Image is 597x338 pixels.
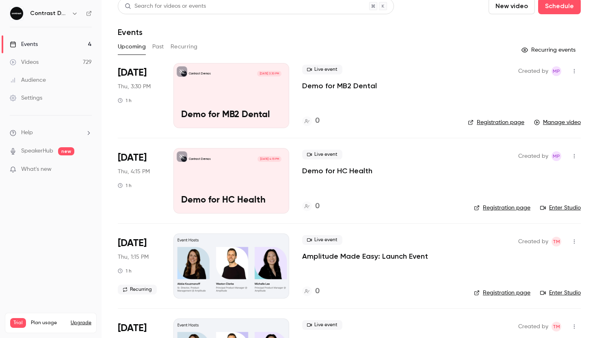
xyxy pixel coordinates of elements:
[302,81,377,91] a: Demo for MB2 Dental
[118,233,160,299] div: Oct 9 Thu, 1:15 PM (Europe/London)
[171,40,198,53] button: Recurring
[10,318,26,328] span: Trial
[534,118,581,126] a: Manage video
[21,129,33,137] span: Help
[552,151,561,161] span: Maxim Poulsen
[302,235,342,245] span: Live event
[118,237,147,250] span: [DATE]
[118,97,132,104] div: 1 h
[118,268,132,274] div: 1 h
[257,71,281,76] span: [DATE] 3:30 PM
[540,204,581,212] a: Enter Studio
[518,44,581,57] button: Recurring events
[118,285,157,294] span: Recurring
[553,66,560,76] span: MP
[118,27,143,37] h1: Events
[118,151,147,164] span: [DATE]
[468,118,524,126] a: Registration page
[302,65,342,74] span: Live event
[118,66,147,79] span: [DATE]
[553,322,560,331] span: TM
[118,63,160,128] div: Oct 2 Thu, 4:30 PM (Europe/Paris)
[302,116,320,126] a: 0
[152,40,164,53] button: Past
[302,166,372,176] a: Demo for HC Health
[302,201,320,212] a: 0
[118,253,149,261] span: Thu, 1:15 PM
[30,9,68,17] h6: Contrast Demos
[474,204,530,212] a: Registration page
[125,2,206,11] div: Search for videos or events
[118,83,151,91] span: Thu, 3:30 PM
[173,63,289,128] a: Demo for MB2 DentalContrast Demos[DATE] 3:30 PMDemo for MB2 Dental
[10,76,46,84] div: Audience
[118,40,146,53] button: Upcoming
[257,156,281,162] span: [DATE] 4:15 PM
[315,116,320,126] h4: 0
[181,195,281,206] p: Demo for HC Health
[518,237,548,246] span: Created by
[302,286,320,297] a: 0
[10,94,42,102] div: Settings
[118,322,147,335] span: [DATE]
[474,289,530,297] a: Registration page
[10,40,38,48] div: Events
[518,151,548,161] span: Created by
[315,201,320,212] h4: 0
[10,58,39,66] div: Videos
[552,322,561,331] span: Tim Minton
[10,129,92,137] li: help-dropdown-opener
[118,148,160,213] div: Oct 2 Thu, 5:15 PM (Europe/Paris)
[31,320,66,326] span: Plan usage
[540,289,581,297] a: Enter Studio
[302,251,428,261] a: Amplitude Made Easy: Launch Event
[21,165,52,174] span: What's new
[189,157,211,161] p: Contrast Demos
[552,237,561,246] span: Tim Minton
[118,182,132,189] div: 1 h
[302,320,342,330] span: Live event
[181,110,281,120] p: Demo for MB2 Dental
[553,237,560,246] span: TM
[173,148,289,213] a: Demo for HC HealthContrast Demos[DATE] 4:15 PMDemo for HC Health
[518,66,548,76] span: Created by
[58,147,74,155] span: new
[10,7,23,20] img: Contrast Demos
[71,320,91,326] button: Upgrade
[118,168,150,176] span: Thu, 4:15 PM
[553,151,560,161] span: MP
[189,72,211,76] p: Contrast Demos
[552,66,561,76] span: Maxim Poulsen
[21,147,53,155] a: SpeakerHub
[315,286,320,297] h4: 0
[302,150,342,159] span: Live event
[518,322,548,331] span: Created by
